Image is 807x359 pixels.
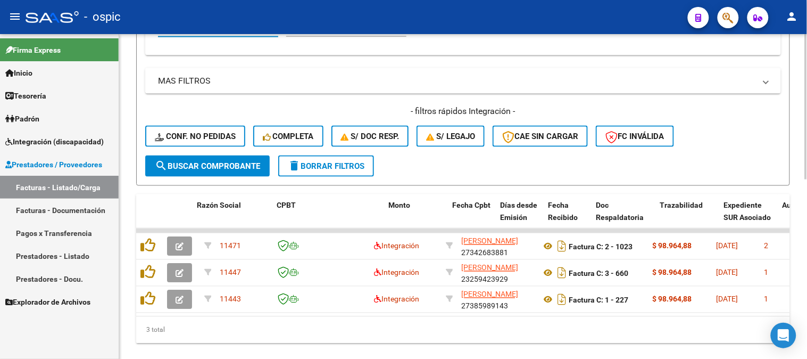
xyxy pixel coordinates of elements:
datatable-header-cell: Expediente SUR Asociado [719,194,778,241]
button: Buscar Comprobante [145,156,270,177]
span: 11443 [220,295,241,304]
button: S/ Doc Resp. [331,126,409,147]
div: 27385989143 [461,289,533,311]
span: [DATE] [717,268,738,277]
span: Explorador de Archivos [5,296,90,308]
button: Completa [253,126,323,147]
span: [PERSON_NAME] [461,290,518,299]
span: Tesorería [5,90,46,102]
span: Fecha Cpbt [452,201,490,210]
span: Trazabilidad [660,201,703,210]
span: Borrar Filtros [288,161,364,171]
datatable-header-cell: Doc Respaldatoria [592,194,655,241]
button: Conf. no pedidas [145,126,245,147]
span: [DATE] [717,242,738,250]
span: Monto [388,201,410,210]
div: Open Intercom Messenger [771,323,796,348]
datatable-header-cell: Fecha Recibido [544,194,592,241]
mat-panel-title: MAS FILTROS [158,75,755,87]
span: 1 [764,295,769,304]
span: Doc Respaldatoria [596,201,644,222]
span: - ospic [84,5,121,29]
span: Integración (discapacidad) [5,136,104,148]
span: Padrón [5,113,39,125]
div: 3 total [136,317,790,344]
span: Conf. no pedidas [155,132,236,141]
datatable-header-cell: Razón Social [193,194,272,241]
span: 11447 [220,268,241,277]
strong: $ 98.964,88 [653,268,692,277]
span: FC Inválida [605,132,664,141]
span: Inicio [5,67,32,79]
span: 2 [764,242,769,250]
h4: - filtros rápidos Integración - [145,105,781,117]
span: [PERSON_NAME] [461,264,518,272]
strong: $ 98.964,88 [653,242,692,250]
datatable-header-cell: Días desde Emisión [496,194,544,241]
div: 27342683881 [461,235,533,258]
span: 11471 [220,242,241,250]
span: Integración [374,295,419,304]
i: Descargar documento [555,238,569,255]
span: Fecha Recibido [548,201,578,222]
datatable-header-cell: CPBT [272,194,384,241]
span: Firma Express [5,44,61,56]
span: Buscar Comprobante [155,161,260,171]
datatable-header-cell: Monto [384,194,448,241]
datatable-header-cell: Area [105,194,177,241]
span: [PERSON_NAME] [461,237,518,246]
datatable-header-cell: Trazabilidad [655,194,719,241]
span: Razón Social [197,201,241,210]
button: CAE SIN CARGAR [493,126,588,147]
mat-icon: delete [288,159,301,172]
span: Integración [374,242,419,250]
span: S/ Doc Resp. [341,132,400,141]
strong: Factura C: 3 - 660 [569,269,628,278]
button: S/ legajo [417,126,485,147]
mat-icon: person [786,10,798,23]
span: Expediente SUR Asociado [723,201,771,222]
mat-expansion-panel-header: MAS FILTROS [145,68,781,94]
span: CAE SIN CARGAR [502,132,578,141]
strong: Factura C: 1 - 227 [569,296,628,304]
span: 1 [764,268,769,277]
datatable-header-cell: Fecha Cpbt [448,194,496,241]
i: Descargar documento [555,265,569,282]
span: Días desde Emisión [500,201,537,222]
strong: Factura C: 2 - 1023 [569,242,633,251]
div: 23259423929 [461,262,533,284]
i: Descargar documento [555,291,569,308]
button: Borrar Filtros [278,156,374,177]
button: FC Inválida [596,126,674,147]
span: S/ legajo [426,132,475,141]
span: Completa [263,132,314,141]
mat-icon: menu [9,10,21,23]
span: Prestadores / Proveedores [5,159,102,170]
span: CPBT [277,201,296,210]
mat-icon: search [155,159,168,172]
span: [DATE] [717,295,738,304]
span: Integración [374,268,419,277]
strong: $ 98.964,88 [653,295,692,304]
